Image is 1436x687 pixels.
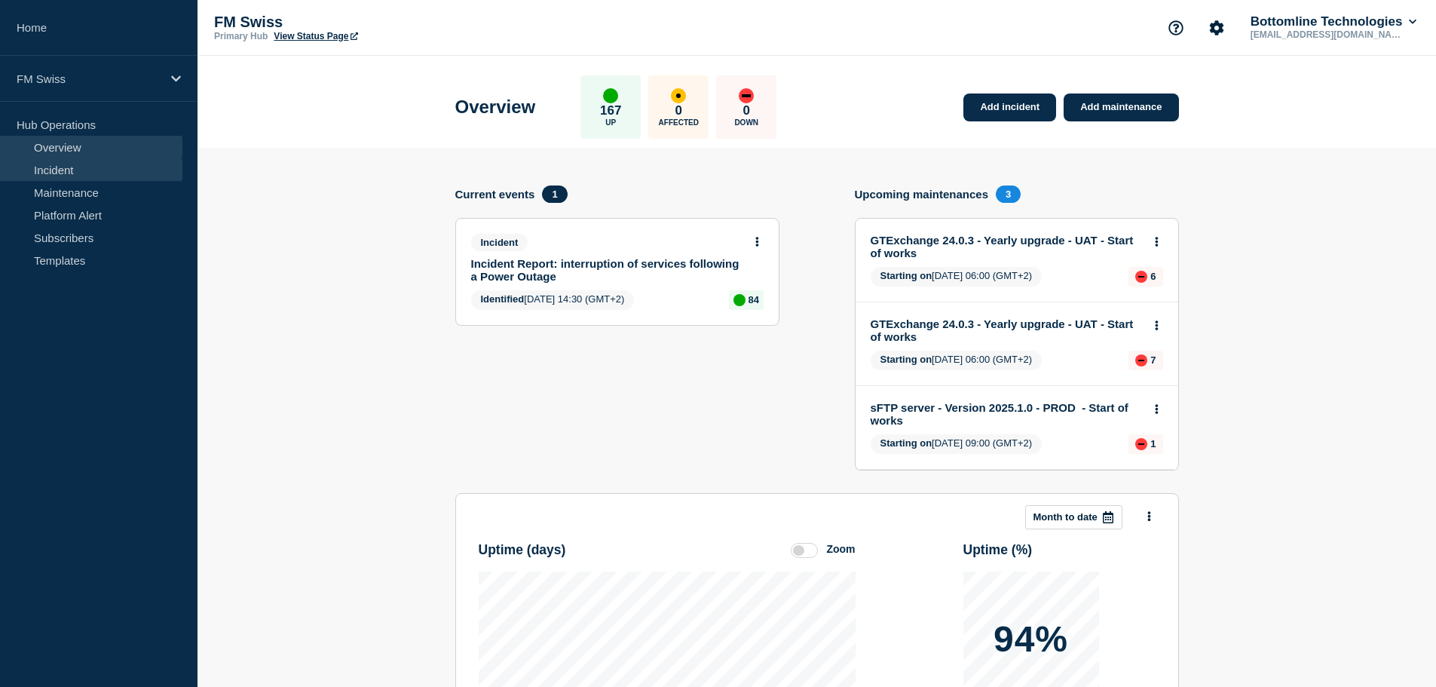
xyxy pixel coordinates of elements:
button: Bottomline Technologies [1248,14,1419,29]
span: 3 [996,186,1021,203]
div: down [1135,438,1147,450]
span: [DATE] 14:30 (GMT+2) [471,290,635,310]
p: FM Swiss [214,14,516,31]
button: Month to date [1025,505,1122,529]
h1: Overview [455,97,536,118]
h3: Uptime ( % ) [963,542,1033,558]
a: View Status Page [274,31,357,41]
p: 7 [1150,354,1156,366]
p: 94% [994,621,1068,658]
a: GTExchange 24.0.3 - Yearly upgrade - UAT - Start of works [871,317,1143,343]
p: 167 [600,103,621,118]
h4: Current events [455,188,535,201]
p: Primary Hub [214,31,268,41]
div: down [1135,271,1147,283]
div: up [733,294,746,306]
button: Account settings [1201,12,1232,44]
span: Starting on [880,270,932,281]
div: down [739,88,754,103]
span: Identified [481,293,525,305]
h4: Upcoming maintenances [855,188,989,201]
p: 1 [1150,438,1156,449]
span: [DATE] 09:00 (GMT+2) [871,434,1043,454]
span: 1 [542,186,567,203]
div: down [1135,354,1147,367]
span: [DATE] 06:00 (GMT+2) [871,351,1043,370]
a: Add incident [963,94,1056,121]
span: Starting on [880,437,932,449]
button: Support [1160,12,1192,44]
span: [DATE] 06:00 (GMT+2) [871,267,1043,287]
p: 0 [675,103,682,118]
a: Incident Report: interruption of services following a Power Outage [471,257,743,283]
h3: Uptime ( days ) [479,542,566,558]
p: [EMAIL_ADDRESS][DOMAIN_NAME] [1248,29,1404,40]
span: Starting on [880,354,932,365]
a: Add maintenance [1064,94,1178,121]
p: Affected [659,118,699,127]
div: up [603,88,618,103]
p: 6 [1150,271,1156,282]
a: sFTP server - Version 2025.1.0 - PROD - Start of works [871,401,1143,427]
a: GTExchange 24.0.3 - Yearly upgrade - UAT - Start of works [871,234,1143,259]
p: Month to date [1033,511,1098,523]
p: Down [734,118,758,127]
p: FM Swiss [17,72,161,85]
div: Zoom [826,543,855,555]
span: Incident [471,234,528,251]
div: affected [671,88,686,103]
p: 84 [749,294,759,305]
p: 0 [743,103,750,118]
p: Up [605,118,616,127]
